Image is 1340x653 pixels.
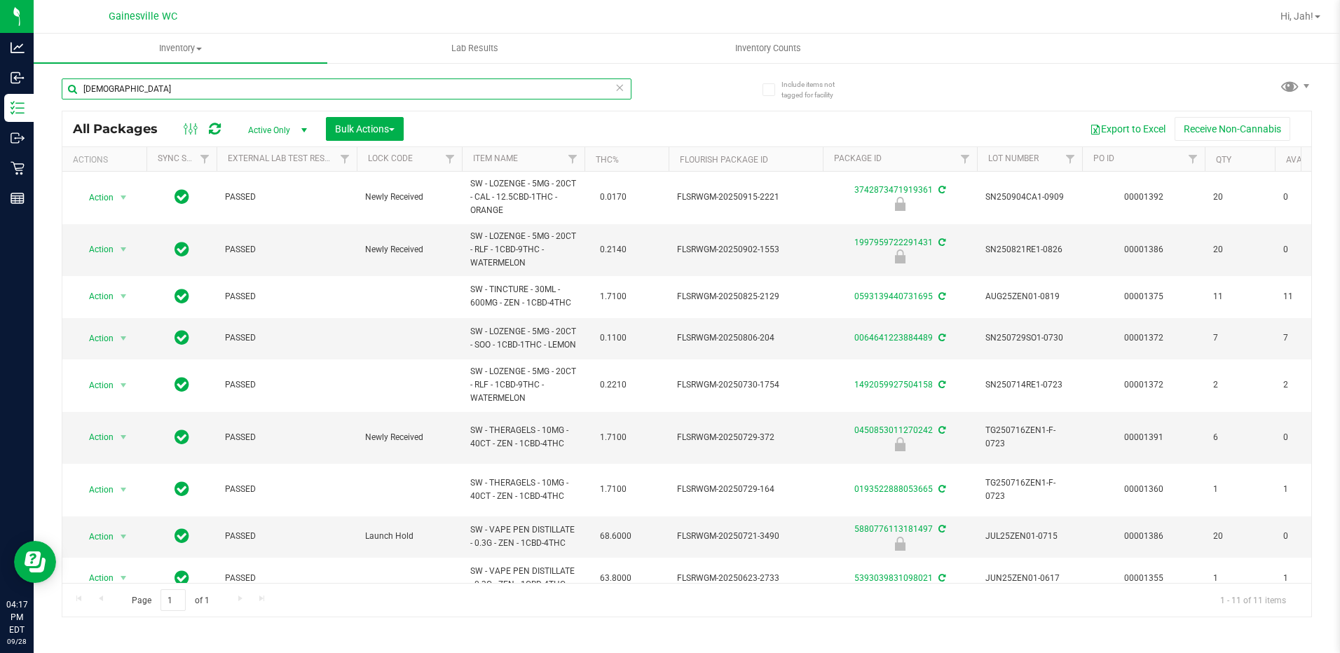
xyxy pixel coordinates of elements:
[115,188,132,207] span: select
[76,287,114,306] span: Action
[1175,117,1290,141] button: Receive Non-Cannabis
[470,325,576,352] span: SW - LOZENGE - 5MG - 20CT - SOO - 1CBD-1THC - LEMON
[936,291,945,301] span: Sync from Compliance System
[334,147,357,171] a: Filter
[115,480,132,500] span: select
[854,524,933,534] a: 5880776113181497
[73,121,172,137] span: All Packages
[11,71,25,85] inline-svg: Inbound
[854,425,933,435] a: 0450853011270242
[327,34,621,63] a: Lab Results
[115,240,132,259] span: select
[854,333,933,343] a: 0064641223884489
[677,572,814,585] span: FLSRWGM-20250623-2733
[1216,155,1231,165] a: Qty
[225,243,348,256] span: PASSED
[76,188,114,207] span: Action
[677,191,814,204] span: FLSRWGM-20250915-2221
[76,527,114,547] span: Action
[175,568,189,588] span: In Sync
[821,537,979,551] div: Launch Hold
[622,34,915,63] a: Inventory Counts
[76,376,114,395] span: Action
[470,424,576,451] span: SW - THERAGELS - 10MG - 40CT - ZEN - 1CBD-4THC
[936,238,945,247] span: Sync from Compliance System
[936,484,945,494] span: Sync from Compliance System
[593,568,638,589] span: 63.8000
[76,568,114,588] span: Action
[470,283,576,310] span: SW - TINCTURE - 30ML - 600MG - ZEN - 1CBD-4THC
[76,480,114,500] span: Action
[1182,147,1205,171] a: Filter
[596,155,619,165] a: THC%
[936,524,945,534] span: Sync from Compliance System
[1124,484,1163,494] a: 00001360
[225,572,348,585] span: PASSED
[677,243,814,256] span: FLSRWGM-20250902-1553
[473,153,518,163] a: Item Name
[1213,191,1266,204] span: 20
[175,479,189,499] span: In Sync
[985,378,1074,392] span: SN250714RE1-0723
[1124,380,1163,390] a: 00001372
[225,191,348,204] span: PASSED
[1286,155,1328,165] a: Available
[821,437,979,451] div: Newly Received
[1213,378,1266,392] span: 2
[120,589,221,611] span: Page of 1
[470,230,576,270] span: SW - LOZENGE - 5MG - 20CT - RLF - 1CBD-9THC - WATERMELON
[834,153,882,163] a: Package ID
[225,378,348,392] span: PASSED
[175,328,189,348] span: In Sync
[593,240,634,260] span: 0.2140
[561,147,584,171] a: Filter
[439,147,462,171] a: Filter
[1124,432,1163,442] a: 00001391
[680,155,768,165] a: Flourish Package ID
[1124,245,1163,254] a: 00001386
[985,243,1074,256] span: SN250821RE1-0826
[716,42,820,55] span: Inventory Counts
[936,425,945,435] span: Sync from Compliance System
[470,523,576,550] span: SW - VAPE PEN DISTILLATE - 0.3G - ZEN - 1CBD-4THC
[985,572,1074,585] span: JUN25ZEN01-0617
[1283,483,1336,496] span: 1
[593,479,634,500] span: 1.7100
[936,333,945,343] span: Sync from Compliance System
[11,161,25,175] inline-svg: Retail
[821,249,979,263] div: Newly Received
[1283,243,1336,256] span: 0
[1081,117,1175,141] button: Export to Excel
[854,380,933,390] a: 1492059927504158
[115,329,132,348] span: select
[175,375,189,394] span: In Sync
[225,483,348,496] span: PASSED
[225,290,348,303] span: PASSED
[1283,378,1336,392] span: 2
[470,565,576,591] span: SW - VAPE PEN DISTILLATE - 0.3G - ZEN - 1CBD-4THC
[115,287,132,306] span: select
[175,240,189,259] span: In Sync
[854,484,933,494] a: 0193522888053665
[115,376,132,395] span: select
[175,187,189,207] span: In Sync
[432,42,517,55] span: Lab Results
[593,287,634,307] span: 1.7100
[1213,431,1266,444] span: 6
[34,34,327,63] a: Inventory
[109,11,177,22] span: Gainesville WC
[365,243,453,256] span: Newly Received
[225,331,348,345] span: PASSED
[985,331,1074,345] span: SN250729SO1-0730
[1059,147,1082,171] a: Filter
[34,42,327,55] span: Inventory
[1124,531,1163,541] a: 00001386
[1213,483,1266,496] span: 1
[470,476,576,503] span: SW - THERAGELS - 10MG - 40CT - ZEN - 1CBD-4THC
[115,527,132,547] span: select
[854,185,933,195] a: 3742873471919361
[593,328,634,348] span: 0.1100
[593,427,634,448] span: 1.7100
[11,41,25,55] inline-svg: Analytics
[1283,431,1336,444] span: 0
